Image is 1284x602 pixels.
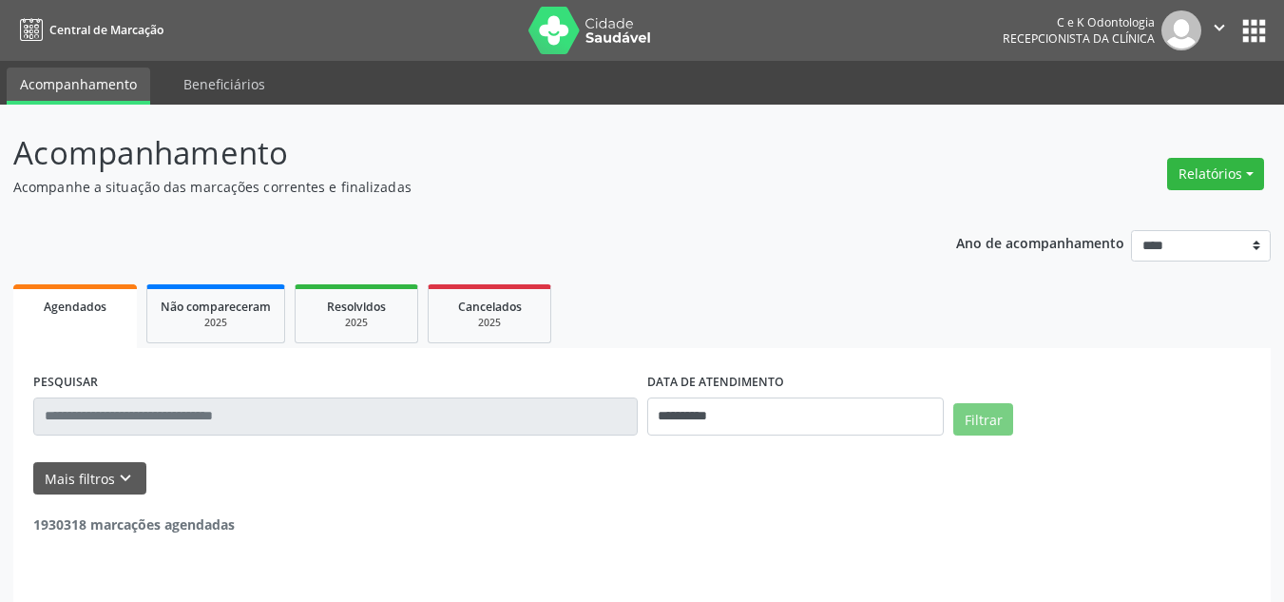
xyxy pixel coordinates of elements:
[442,316,537,330] div: 2025
[1201,10,1237,50] button: 
[115,468,136,489] i: keyboard_arrow_down
[170,68,278,101] a: Beneficiários
[49,22,163,38] span: Central de Marcação
[13,129,893,177] p: Acompanhamento
[33,462,146,495] button: Mais filtroskeyboard_arrow_down
[7,68,150,105] a: Acompanhamento
[161,299,271,315] span: Não compareceram
[1003,30,1155,47] span: Recepcionista da clínica
[33,515,235,534] strong: 1930318 marcações agendadas
[327,299,386,315] span: Resolvidos
[1237,14,1271,48] button: apps
[956,230,1124,254] p: Ano de acompanhamento
[33,368,98,398] label: PESQUISAR
[13,177,893,197] p: Acompanhe a situação das marcações correntes e finalizadas
[647,368,784,398] label: DATA DE ATENDIMENTO
[1161,10,1201,50] img: img
[13,14,163,46] a: Central de Marcação
[309,316,404,330] div: 2025
[953,403,1013,436] button: Filtrar
[1003,14,1155,30] div: C e K Odontologia
[161,316,271,330] div: 2025
[44,299,106,315] span: Agendados
[458,299,522,315] span: Cancelados
[1209,17,1230,38] i: 
[1167,158,1264,190] button: Relatórios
